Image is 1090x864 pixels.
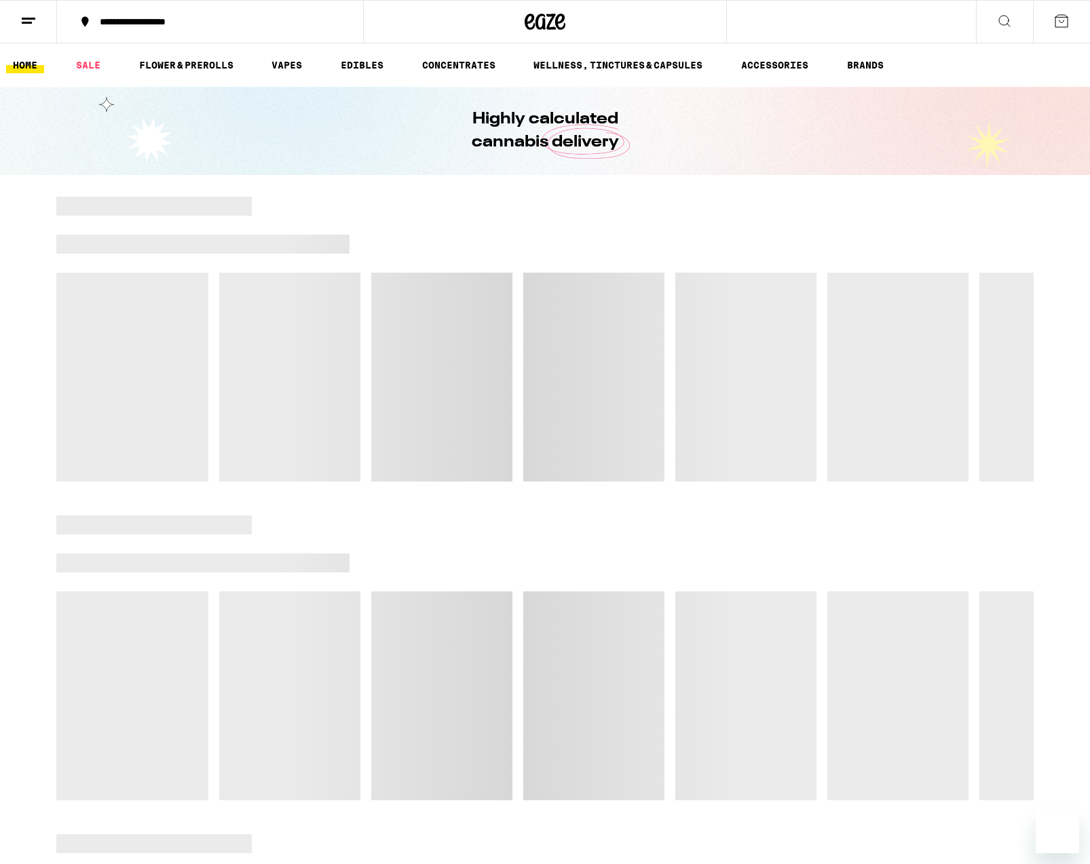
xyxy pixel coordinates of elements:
[132,57,240,73] a: FLOWER & PREROLLS
[527,57,709,73] a: WELLNESS, TINCTURES & CAPSULES
[69,57,107,73] a: SALE
[734,57,815,73] a: ACCESSORIES
[840,57,890,73] a: BRANDS
[334,57,390,73] a: EDIBLES
[415,57,502,73] a: CONCENTRATES
[265,57,309,73] a: VAPES
[6,57,44,73] a: HOME
[1036,810,1079,853] iframe: Button to launch messaging window
[433,108,657,154] h1: Highly calculated cannabis delivery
